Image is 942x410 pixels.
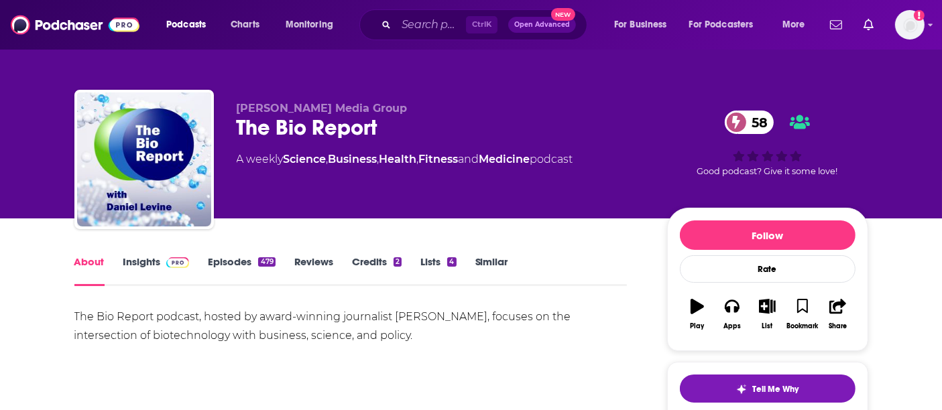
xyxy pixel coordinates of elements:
div: Share [829,322,847,330]
div: The Bio Report podcast, hosted by award-winning journalist [PERSON_NAME], focuses on the intersec... [74,307,628,345]
a: Similar [475,255,508,286]
span: Podcasts [166,15,206,34]
span: Monitoring [286,15,333,34]
button: Play [680,290,715,338]
div: 4 [447,257,456,267]
div: 479 [258,257,275,267]
button: open menu [681,14,773,36]
span: Tell Me Why [752,384,799,395]
div: Search podcasts, credits, & more... [372,9,600,40]
button: tell me why sparkleTell Me Why [680,374,856,403]
img: The Bio Report [77,92,211,226]
img: tell me why sparkle [736,384,747,395]
button: open menu [276,14,351,36]
span: Open Advanced [514,21,570,28]
span: New [551,8,575,21]
a: Medicine [479,153,530,165]
span: For Business [614,15,667,34]
span: , [417,153,419,165]
a: Reviews [294,255,333,286]
span: , [377,153,379,165]
span: Good podcast? Give it some love! [697,166,838,176]
img: Podchaser Pro [166,257,190,268]
div: Apps [723,322,741,330]
a: Business [329,153,377,165]
div: 2 [394,257,402,267]
button: open menu [605,14,684,36]
span: , [327,153,329,165]
a: 58 [725,111,774,134]
span: Logged in as ryanmason4 [895,10,925,40]
div: Rate [680,255,856,283]
div: Play [690,322,704,330]
button: Bookmark [785,290,820,338]
a: Credits2 [352,255,402,286]
button: Share [820,290,855,338]
div: 58Good podcast? Give it some love! [667,102,868,185]
div: Bookmark [786,322,818,330]
svg: Add a profile image [914,10,925,21]
div: A weekly podcast [237,151,573,167]
button: Show profile menu [895,10,925,40]
a: Lists4 [420,255,456,286]
span: 58 [738,111,774,134]
span: Charts [231,15,259,34]
a: Episodes479 [208,255,275,286]
button: open menu [773,14,822,36]
a: About [74,255,105,286]
span: More [782,15,805,34]
div: List [762,322,773,330]
span: [PERSON_NAME] Media Group [237,102,408,115]
input: Search podcasts, credits, & more... [396,14,466,36]
a: InsightsPodchaser Pro [123,255,190,286]
img: User Profile [895,10,925,40]
button: Apps [715,290,750,338]
img: Podchaser - Follow, Share and Rate Podcasts [11,12,139,38]
a: Charts [222,14,268,36]
button: Open AdvancedNew [508,17,576,33]
span: and [459,153,479,165]
a: Science [284,153,327,165]
a: Show notifications dropdown [825,13,847,36]
button: List [750,290,784,338]
a: Health [379,153,417,165]
span: Ctrl K [466,16,497,33]
button: open menu [157,14,223,36]
a: Show notifications dropdown [858,13,879,36]
button: Follow [680,220,856,250]
a: Fitness [419,153,459,165]
span: For Podcasters [689,15,754,34]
